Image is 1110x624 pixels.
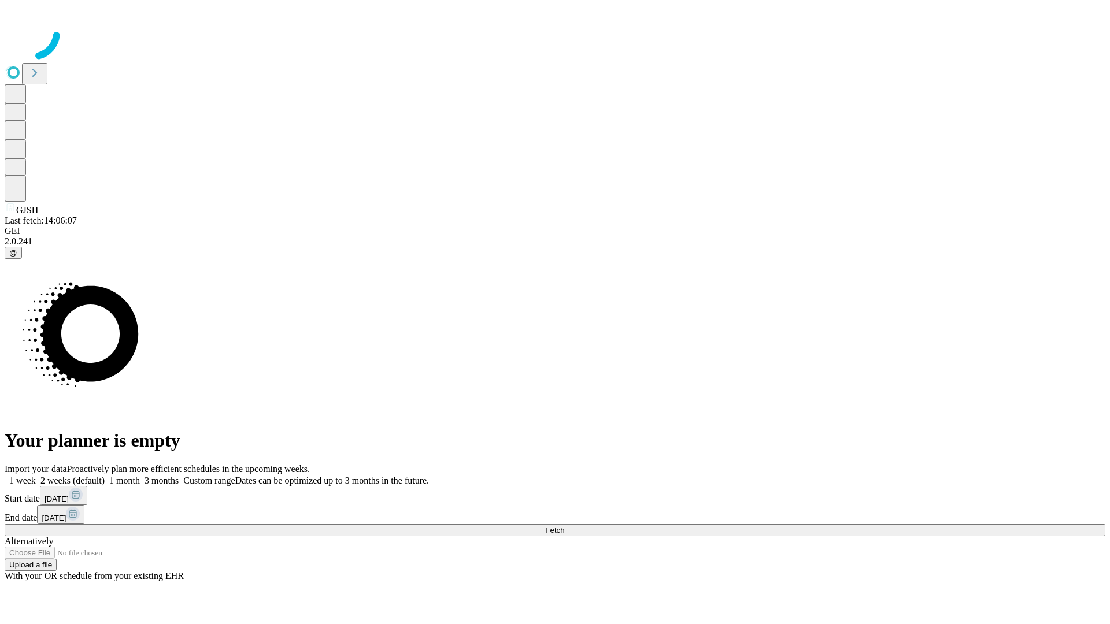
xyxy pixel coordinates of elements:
[42,514,66,522] span: [DATE]
[5,430,1105,451] h1: Your planner is empty
[5,464,67,474] span: Import your data
[109,476,140,485] span: 1 month
[235,476,429,485] span: Dates can be optimized up to 3 months in the future.
[5,216,77,225] span: Last fetch: 14:06:07
[37,505,84,524] button: [DATE]
[5,524,1105,536] button: Fetch
[145,476,179,485] span: 3 months
[5,236,1105,247] div: 2.0.241
[545,526,564,534] span: Fetch
[5,505,1105,524] div: End date
[45,495,69,503] span: [DATE]
[183,476,235,485] span: Custom range
[5,226,1105,236] div: GEI
[16,205,38,215] span: GJSH
[5,486,1105,505] div: Start date
[5,571,184,581] span: With your OR schedule from your existing EHR
[9,476,36,485] span: 1 week
[5,247,22,259] button: @
[40,486,87,505] button: [DATE]
[5,559,57,571] button: Upload a file
[5,536,53,546] span: Alternatively
[67,464,310,474] span: Proactively plan more efficient schedules in the upcoming weeks.
[40,476,105,485] span: 2 weeks (default)
[9,248,17,257] span: @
